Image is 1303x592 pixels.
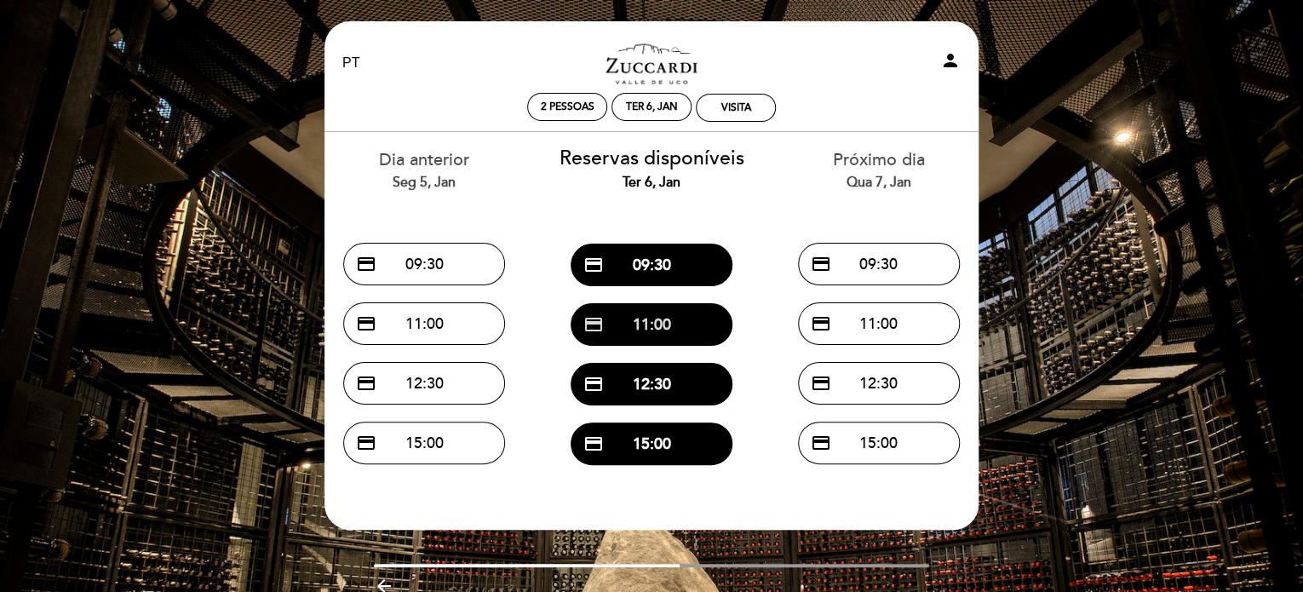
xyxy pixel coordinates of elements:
button: credit_card 11:00 [798,302,960,345]
button: credit_card 09:30 [798,243,960,285]
button: credit_card 11:00 [571,303,732,346]
button: credit_card 12:30 [798,362,960,405]
span: credit_card [583,374,604,394]
span: credit_card [583,314,604,335]
span: credit_card [356,313,376,334]
div: Ter 6, jan [626,101,678,113]
span: 2 pessoas [541,101,594,113]
div: Ter 6, jan [551,173,753,193]
span: credit_card [583,434,604,454]
div: Seg 5, jan [324,173,525,193]
span: credit_card [583,255,604,275]
span: credit_card [811,433,831,453]
div: visita [721,101,751,114]
button: credit_card 12:30 [571,363,732,405]
span: credit_card [356,373,376,394]
button: credit_card 12:30 [343,362,505,405]
span: credit_card [811,254,831,274]
span: credit_card [356,433,376,453]
div: Próximo dia [778,148,979,192]
div: Reservas disponíveis [551,145,753,193]
span: credit_card [811,373,831,394]
button: credit_card 15:00 [571,422,732,465]
button: credit_card 09:30 [571,244,732,286]
i: person [940,50,961,71]
button: credit_card 15:00 [798,422,960,464]
div: Dia anterior [324,148,525,192]
button: person [940,50,961,77]
button: credit_card 09:30 [343,243,505,285]
button: credit_card 15:00 [343,422,505,464]
button: credit_card 11:00 [343,302,505,345]
span: credit_card [356,254,376,274]
div: Qua 7, jan [778,173,979,193]
span: credit_card [811,313,831,334]
a: Zuccardi Valle de Uco - Turismo [545,40,758,87]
